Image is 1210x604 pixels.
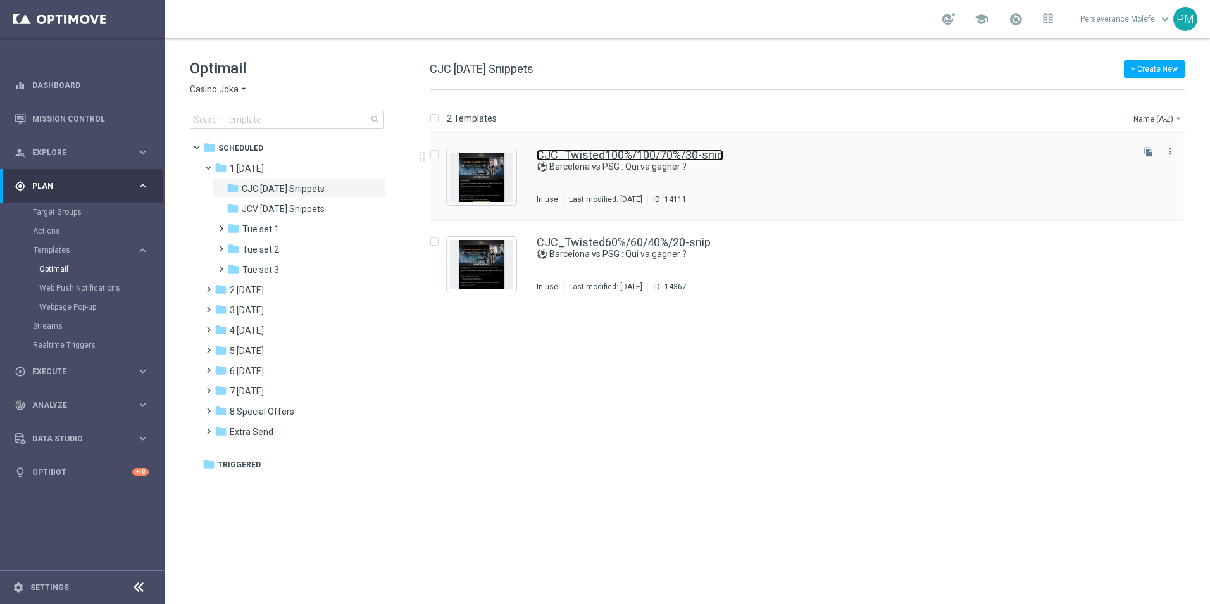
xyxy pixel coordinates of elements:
[647,194,687,204] div: ID:
[564,194,647,204] div: Last modified: [DATE]
[137,432,149,444] i: keyboard_arrow_right
[14,367,149,377] button: play_circle_outline Execute keyboard_arrow_right
[32,455,132,489] a: Optibot
[430,62,533,75] span: CJC [DATE] Snippets
[15,366,26,377] i: play_circle_outline
[137,180,149,192] i: keyboard_arrow_right
[33,321,132,331] a: Streams
[30,584,69,591] a: Settings
[227,202,239,215] i: folder
[537,248,1130,260] div: ⚽ Barcelona vs PSG : Qui va gagner ?
[227,242,240,255] i: folder
[203,141,216,154] i: folder
[137,399,149,411] i: keyboard_arrow_right
[1158,12,1172,26] span: keyboard_arrow_down
[215,161,227,174] i: folder
[215,425,227,437] i: folder
[230,426,273,437] span: Extra Send
[537,149,723,161] a: CJC_Twisted100%/100/70%/30-snip
[137,365,149,377] i: keyboard_arrow_right
[39,264,132,274] a: Optimail
[203,458,215,470] i: folder
[33,317,163,336] div: Streams
[370,115,380,125] span: search
[227,263,240,275] i: folder
[14,400,149,410] button: track_changes Analyze keyboard_arrow_right
[15,102,149,135] div: Mission Control
[450,153,513,202] img: 14111.jpeg
[14,434,149,444] div: Data Studio keyboard_arrow_right
[190,111,384,129] input: Search Template
[230,325,264,336] span: 4 Friday
[537,248,1101,260] a: ⚽ Barcelona vs PSG : Qui va gagner ?
[242,223,279,235] span: Tue set 1
[15,433,137,444] div: Data Studio
[39,283,132,293] a: Web Push Notifications
[15,180,137,192] div: Plan
[537,194,558,204] div: In use
[14,80,149,91] div: equalizer Dashboard
[230,163,264,174] span: 1 Tuesday
[417,134,1207,221] div: Press SPACE to select this row.
[137,146,149,158] i: keyboard_arrow_right
[15,455,149,489] div: Optibot
[215,384,227,397] i: folder
[15,147,26,158] i: person_search
[1079,9,1173,28] a: Perseverance Molefekeyboard_arrow_down
[564,282,647,292] div: Last modified: [DATE]
[230,406,294,417] span: 8 Special Offers
[15,80,26,91] i: equalizer
[33,245,149,255] div: Templates keyboard_arrow_right
[239,84,249,96] i: arrow_drop_down
[242,244,279,255] span: Tue set 2
[1124,60,1185,78] button: + Create New
[34,246,124,254] span: Templates
[242,183,325,194] span: CJC Tuesday Snippets
[15,467,26,478] i: lightbulb
[14,467,149,477] button: lightbulb Optibot +10
[242,203,325,215] span: JCV Tuesday Snippets
[14,114,149,124] div: Mission Control
[39,302,132,312] a: Webpage Pop-up
[32,182,137,190] span: Plan
[215,283,227,296] i: folder
[537,237,711,248] a: CJC_Twisted60%/60/40%/20-snip
[39,260,163,279] div: Optimail
[417,221,1207,308] div: Press SPACE to select this row.
[13,582,24,593] i: settings
[537,282,558,292] div: In use
[1173,113,1183,123] i: arrow_drop_down
[33,203,163,222] div: Target Groups
[33,336,163,355] div: Realtime Triggers
[537,161,1101,173] a: ⚽ Barcelona vs PSG : Qui va gagner ?
[15,68,149,102] div: Dashboard
[14,148,149,158] button: person_search Explore keyboard_arrow_right
[230,284,264,296] span: 2 Wednesday
[215,344,227,356] i: folder
[230,305,264,316] span: 3 Thursday
[33,340,132,350] a: Realtime Triggers
[190,58,384,79] h1: Optimail
[39,279,163,298] div: Web Push Notifications
[218,142,263,154] span: Scheduled
[1144,147,1154,157] i: file_copy
[664,282,687,292] div: 14367
[14,181,149,191] button: gps_fixed Plan keyboard_arrow_right
[32,68,149,102] a: Dashboard
[975,12,989,26] span: school
[230,365,264,377] span: 6 Sunday
[32,435,137,443] span: Data Studio
[230,386,264,397] span: 7 Monday
[32,401,137,409] span: Analyze
[215,303,227,316] i: folder
[190,84,249,96] button: Casino Joka arrow_drop_down
[1173,7,1197,31] div: PM
[664,194,687,204] div: 14111
[34,246,137,254] div: Templates
[242,264,279,275] span: Tue set 3
[15,180,26,192] i: gps_fixed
